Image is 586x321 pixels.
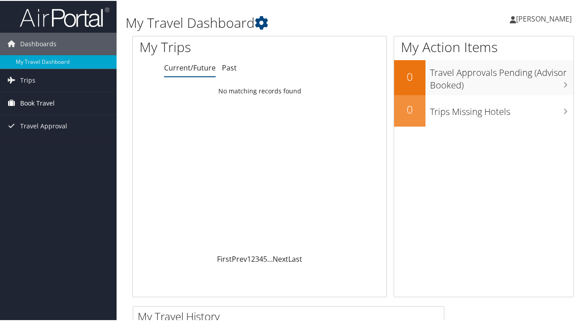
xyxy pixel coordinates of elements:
[394,101,425,116] h2: 0
[394,68,425,84] h2: 0
[263,253,267,263] a: 5
[20,91,55,114] span: Book Travel
[20,114,67,136] span: Travel Approval
[394,37,573,56] h1: My Action Items
[273,253,288,263] a: Next
[133,82,386,98] td: No matching records found
[259,253,263,263] a: 4
[394,59,573,94] a: 0Travel Approvals Pending (Advisor Booked)
[516,13,572,23] span: [PERSON_NAME]
[255,253,259,263] a: 3
[126,13,429,31] h1: My Travel Dashboard
[164,62,216,72] a: Current/Future
[20,32,56,54] span: Dashboards
[430,100,573,117] h3: Trips Missing Hotels
[430,61,573,91] h3: Travel Approvals Pending (Advisor Booked)
[20,6,109,27] img: airportal-logo.png
[510,4,581,31] a: [PERSON_NAME]
[222,62,237,72] a: Past
[394,94,573,126] a: 0Trips Missing Hotels
[139,37,274,56] h1: My Trips
[267,253,273,263] span: …
[232,253,247,263] a: Prev
[288,253,302,263] a: Last
[217,253,232,263] a: First
[20,68,35,91] span: Trips
[247,253,251,263] a: 1
[251,253,255,263] a: 2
